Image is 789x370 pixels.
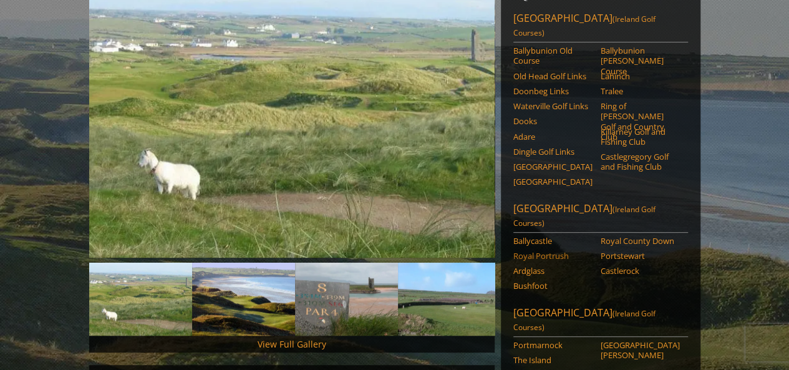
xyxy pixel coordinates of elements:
a: Royal County Down [601,236,680,246]
a: Ballybunion [PERSON_NAME] Course [601,46,680,76]
a: Waterville Golf Links [513,101,593,111]
a: Killarney Golf and Fishing Club [601,127,680,147]
a: Ardglass [513,266,593,276]
a: [GEOGRAPHIC_DATA](Ireland Golf Courses) [513,306,688,337]
a: Portstewart [601,251,680,261]
a: [GEOGRAPHIC_DATA] [513,162,593,172]
a: [GEOGRAPHIC_DATA](Ireland Golf Courses) [513,11,688,42]
a: Royal Portrush [513,251,593,261]
a: Tralee [601,86,680,96]
a: Lahinch [601,71,680,81]
a: Ring of [PERSON_NAME] Golf and Country Club [601,101,680,142]
a: Ballycastle [513,236,593,246]
a: Bushfoot [513,281,593,291]
span: (Ireland Golf Courses) [513,14,656,38]
span: (Ireland Golf Courses) [513,204,656,228]
span: (Ireland Golf Courses) [513,308,656,333]
a: [GEOGRAPHIC_DATA](Ireland Golf Courses) [513,202,688,233]
a: Castlegregory Golf and Fishing Club [601,152,680,172]
a: Ballybunion Old Course [513,46,593,66]
a: Old Head Golf Links [513,71,593,81]
a: Doonbeg Links [513,86,593,96]
a: The Island [513,355,593,365]
a: View Full Gallery [258,338,326,350]
a: Portmarnock [513,340,593,350]
a: Dooks [513,116,593,126]
a: [GEOGRAPHIC_DATA][PERSON_NAME] [601,340,680,361]
a: [GEOGRAPHIC_DATA] [513,177,593,187]
a: Dingle Golf Links [513,147,593,157]
a: Castlerock [601,266,680,276]
a: Adare [513,132,593,142]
